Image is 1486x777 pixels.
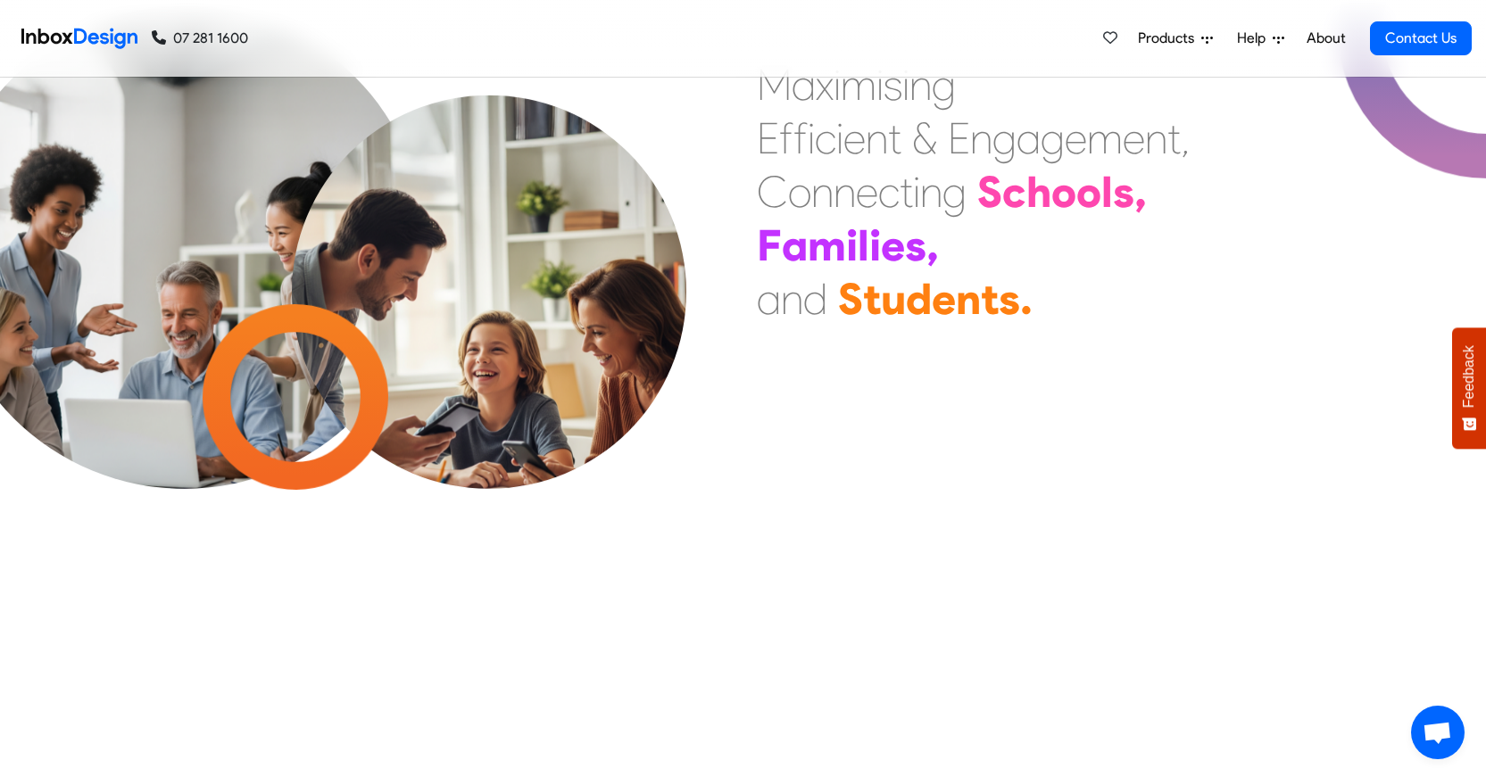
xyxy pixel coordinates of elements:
[913,165,920,219] div: i
[881,219,905,272] div: e
[1301,21,1350,56] a: About
[1002,165,1026,219] div: c
[863,272,881,326] div: t
[1101,165,1113,219] div: l
[932,58,956,112] div: g
[781,272,803,326] div: n
[981,272,999,326] div: t
[1452,327,1486,449] button: Feedback - Show survey
[1123,112,1145,165] div: e
[838,272,863,326] div: S
[1138,28,1201,49] span: Products
[1411,706,1465,759] div: Open chat
[926,219,939,272] div: ,
[881,272,906,326] div: u
[1087,112,1123,165] div: m
[900,165,913,219] div: t
[788,165,811,219] div: o
[152,28,248,49] a: 07 281 1600
[1145,112,1167,165] div: n
[243,95,735,587] img: parents_with_child.png
[808,112,815,165] div: i
[1131,21,1220,56] a: Products
[808,219,846,272] div: m
[992,112,1017,165] div: g
[1167,112,1181,165] div: t
[948,112,970,165] div: E
[757,165,788,219] div: C
[757,58,792,112] div: M
[757,112,779,165] div: E
[977,165,1002,219] div: S
[956,272,981,326] div: n
[869,219,881,272] div: i
[1041,112,1065,165] div: g
[932,272,956,326] div: e
[815,112,836,165] div: c
[757,58,1190,326] div: Maximising Efficient & Engagement, Connecting Schools, Families, and Students.
[905,219,926,272] div: s
[811,165,834,219] div: n
[920,165,942,219] div: n
[841,58,876,112] div: m
[858,219,869,272] div: l
[792,58,816,112] div: a
[888,112,901,165] div: t
[906,272,932,326] div: d
[1230,21,1291,56] a: Help
[1065,112,1087,165] div: e
[1026,165,1051,219] div: h
[782,219,808,272] div: a
[866,112,888,165] div: n
[757,272,781,326] div: a
[1134,165,1147,219] div: ,
[836,112,843,165] div: i
[970,112,992,165] div: n
[1113,165,1134,219] div: s
[834,165,856,219] div: n
[1237,28,1273,49] span: Help
[1076,165,1101,219] div: o
[1051,165,1076,219] div: o
[816,58,834,112] div: x
[1017,112,1041,165] div: a
[779,112,793,165] div: f
[846,219,858,272] div: i
[834,58,841,112] div: i
[942,165,967,219] div: g
[878,165,900,219] div: c
[1370,21,1472,55] a: Contact Us
[999,272,1020,326] div: s
[1181,112,1190,165] div: ,
[1461,345,1477,408] span: Feedback
[1020,272,1033,326] div: .
[856,165,878,219] div: e
[884,58,902,112] div: s
[843,112,866,165] div: e
[803,272,827,326] div: d
[876,58,884,112] div: i
[909,58,932,112] div: n
[912,112,937,165] div: &
[757,219,782,272] div: F
[902,58,909,112] div: i
[793,112,808,165] div: f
